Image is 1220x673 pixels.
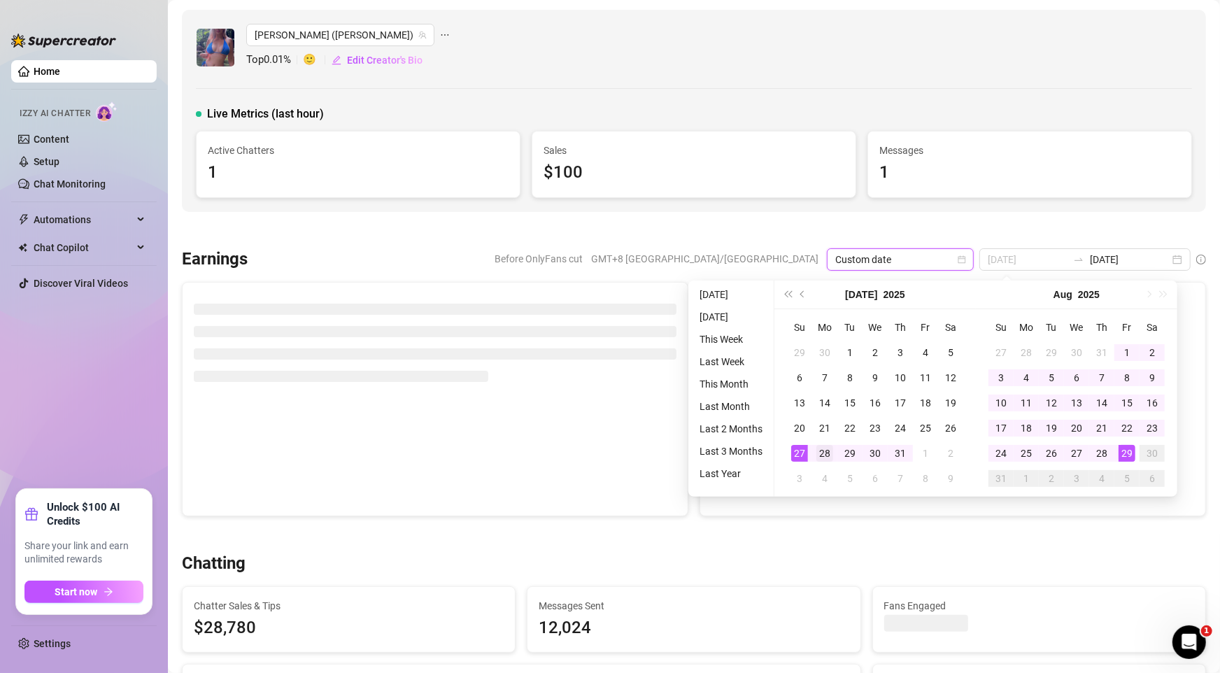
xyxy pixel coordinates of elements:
td: 2025-08-29 [1114,441,1140,466]
td: 2025-08-02 [938,441,963,466]
div: 15 [842,395,858,411]
div: 14 [816,395,833,411]
div: 24 [993,445,1009,462]
span: Custom date [835,249,965,270]
td: 2025-07-28 [812,441,837,466]
div: 20 [1068,420,1085,437]
div: 9 [1144,369,1161,386]
span: Before OnlyFans cut [495,248,583,269]
td: 2025-08-30 [1140,441,1165,466]
div: 29 [791,344,808,361]
span: GMT+8 [GEOGRAPHIC_DATA]/[GEOGRAPHIC_DATA] [591,248,818,269]
div: 6 [1144,470,1161,487]
div: $100 [544,160,844,186]
td: 2025-07-03 [888,340,913,365]
td: 2025-07-30 [863,441,888,466]
div: 27 [993,344,1009,361]
div: 25 [1018,445,1035,462]
td: 2025-07-31 [888,441,913,466]
td: 2025-07-06 [787,365,812,390]
div: 7 [816,369,833,386]
td: 2025-06-29 [787,340,812,365]
th: Fr [1114,315,1140,340]
div: 5 [942,344,959,361]
div: 15 [1119,395,1135,411]
td: 2025-08-26 [1039,441,1064,466]
span: Fans Engaged [884,598,1194,614]
span: Jaylie (jaylietori) [255,24,426,45]
div: 10 [993,395,1009,411]
div: 4 [1093,470,1110,487]
span: thunderbolt [18,214,29,225]
div: 23 [867,420,884,437]
div: 24 [892,420,909,437]
td: 2025-07-11 [913,365,938,390]
span: 1 [1201,625,1212,637]
td: 2025-08-06 [1064,365,1089,390]
div: 5 [1043,369,1060,386]
td: 2025-08-01 [1114,340,1140,365]
td: 2025-07-07 [812,365,837,390]
div: 10 [892,369,909,386]
span: swap-right [1073,254,1084,265]
div: 27 [791,445,808,462]
td: 2025-07-19 [938,390,963,416]
div: 1 [208,160,509,186]
th: We [863,315,888,340]
span: Active Chatters [208,143,509,158]
td: 2025-08-22 [1114,416,1140,441]
td: 2025-08-08 [1114,365,1140,390]
div: 23 [1144,420,1161,437]
td: 2025-09-04 [1089,466,1114,491]
th: Su [787,315,812,340]
div: 20 [791,420,808,437]
td: 2025-08-09 [1140,365,1165,390]
td: 2025-08-07 [1089,365,1114,390]
td: 2025-07-02 [863,340,888,365]
td: 2025-07-26 [938,416,963,441]
td: 2025-08-20 [1064,416,1089,441]
div: 21 [1093,420,1110,437]
div: 2 [942,445,959,462]
th: Su [988,315,1014,340]
div: 8 [917,470,934,487]
td: 2025-08-01 [913,441,938,466]
td: 2025-07-12 [938,365,963,390]
div: 1 [1018,470,1035,487]
th: Th [888,315,913,340]
span: calendar [958,255,966,264]
td: 2025-07-14 [812,390,837,416]
td: 2025-08-24 [988,441,1014,466]
td: 2025-09-06 [1140,466,1165,491]
td: 2025-07-08 [837,365,863,390]
td: 2025-07-05 [938,340,963,365]
div: 16 [1144,395,1161,411]
td: 2025-08-11 [1014,390,1039,416]
span: $28,780 [194,615,504,642]
td: 2025-07-28 [1014,340,1039,365]
div: 18 [1018,420,1035,437]
span: arrow-right [104,587,113,597]
div: 5 [1119,470,1135,487]
div: 29 [842,445,858,462]
td: 2025-07-22 [837,416,863,441]
div: 18 [917,395,934,411]
div: 3 [993,369,1009,386]
td: 2025-07-24 [888,416,913,441]
td: 2025-08-09 [938,466,963,491]
div: 9 [942,470,959,487]
td: 2025-07-20 [787,416,812,441]
div: 30 [867,445,884,462]
span: info-circle [1196,255,1206,264]
div: 5 [842,470,858,487]
div: 1 [842,344,858,361]
li: This Week [694,331,768,348]
div: 21 [816,420,833,437]
td: 2025-07-04 [913,340,938,365]
td: 2025-07-13 [787,390,812,416]
a: Discover Viral Videos [34,278,128,289]
span: Messages Sent [539,598,849,614]
button: Last year (Control + left) [780,281,795,309]
div: 11 [917,369,934,386]
td: 2025-08-10 [988,390,1014,416]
